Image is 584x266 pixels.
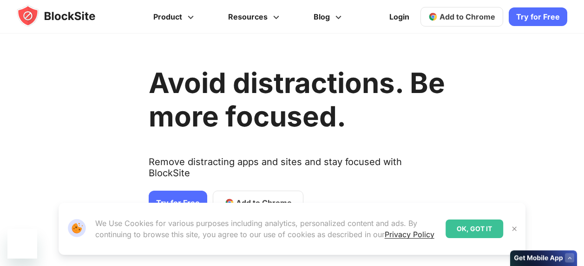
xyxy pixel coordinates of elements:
a: Add to Chrome [420,7,503,27]
img: Close [511,225,518,233]
div: OK, GOT IT [446,219,503,238]
a: Add to Chrome [213,191,303,215]
a: Try for Free [149,191,207,215]
h1: Avoid distractions. Be more focused. [149,66,445,133]
a: Try for Free [509,7,567,26]
span: Add to Chrome [440,12,495,21]
iframe: Button to launch messaging window [7,229,37,259]
button: Close [508,223,520,235]
p: We Use Cookies for various purposes including analytics, personalized content and ads. By continu... [95,218,439,240]
img: blocksite-icon.5d769676.svg [17,5,113,27]
a: Login [384,6,415,28]
img: chrome-icon.svg [428,12,438,21]
a: Privacy Policy [385,230,434,239]
text: Remove distracting apps and sites and stay focused with BlockSite [149,156,445,186]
